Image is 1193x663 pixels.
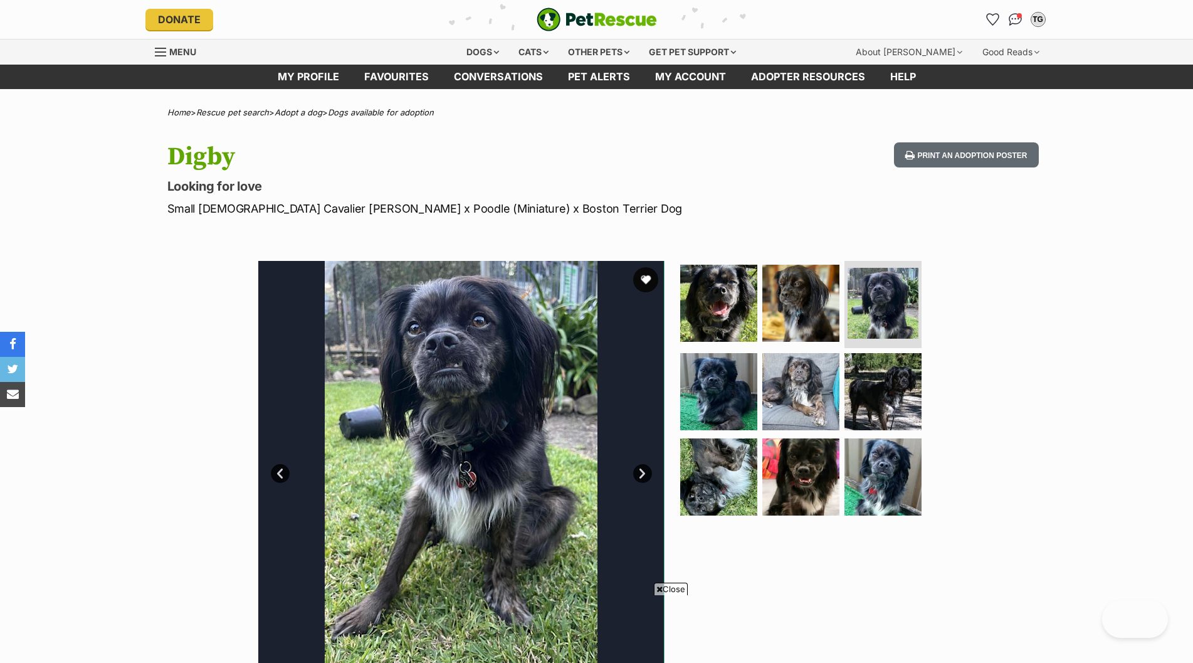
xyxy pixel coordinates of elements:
div: Other pets [559,40,638,65]
a: My account [643,65,738,89]
img: Photo of Digby [680,265,757,342]
a: Pet alerts [555,65,643,89]
a: Prev [271,464,290,483]
img: logo-e224e6f780fb5917bec1dbf3a21bbac754714ae5b6737aabdf751b685950b380.svg [537,8,657,31]
img: Photo of Digby [844,438,922,516]
img: Photo of Digby [762,353,839,430]
h1: Digby [167,142,698,171]
a: Adopt a dog [275,107,322,117]
a: My profile [265,65,352,89]
div: Dogs [458,40,508,65]
img: chat-41dd97257d64d25036548639549fe6c8038ab92f7586957e7f3b1b290dea8141.svg [1009,13,1022,26]
button: favourite [633,267,658,292]
a: Conversations [1006,9,1026,29]
img: Photo of Digby [848,268,918,339]
a: Menu [155,40,205,62]
img: Photo of Digby [680,353,757,430]
div: Good Reads [974,40,1048,65]
a: Adopter resources [738,65,878,89]
a: Dogs available for adoption [328,107,434,117]
span: Close [654,583,688,595]
img: Photo of Digby [762,438,839,516]
p: Small [DEMOGRAPHIC_DATA] Cavalier [PERSON_NAME] x Poodle (Miniature) x Boston Terrier Dog [167,200,698,217]
img: Photo of Digby [680,438,757,516]
div: Cats [510,40,557,65]
a: PetRescue [537,8,657,31]
div: About [PERSON_NAME] [847,40,971,65]
a: Favourites [983,9,1003,29]
button: Print an adoption poster [894,142,1038,168]
div: > > > [136,108,1058,117]
p: Looking for love [167,178,698,195]
a: Rescue pet search [196,107,269,117]
div: Get pet support [640,40,745,65]
a: conversations [441,65,555,89]
iframe: Help Scout Beacon - Open [1102,600,1168,638]
button: My account [1028,9,1048,29]
span: Menu [169,46,196,57]
a: Donate [145,9,213,30]
ul: Account quick links [983,9,1048,29]
a: Next [633,464,652,483]
iframe: Advertisement [369,600,825,657]
img: Photo of Digby [844,353,922,430]
img: Photo of Digby [762,265,839,342]
a: Favourites [352,65,441,89]
a: Help [878,65,928,89]
div: TG [1032,13,1044,26]
a: Home [167,107,191,117]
